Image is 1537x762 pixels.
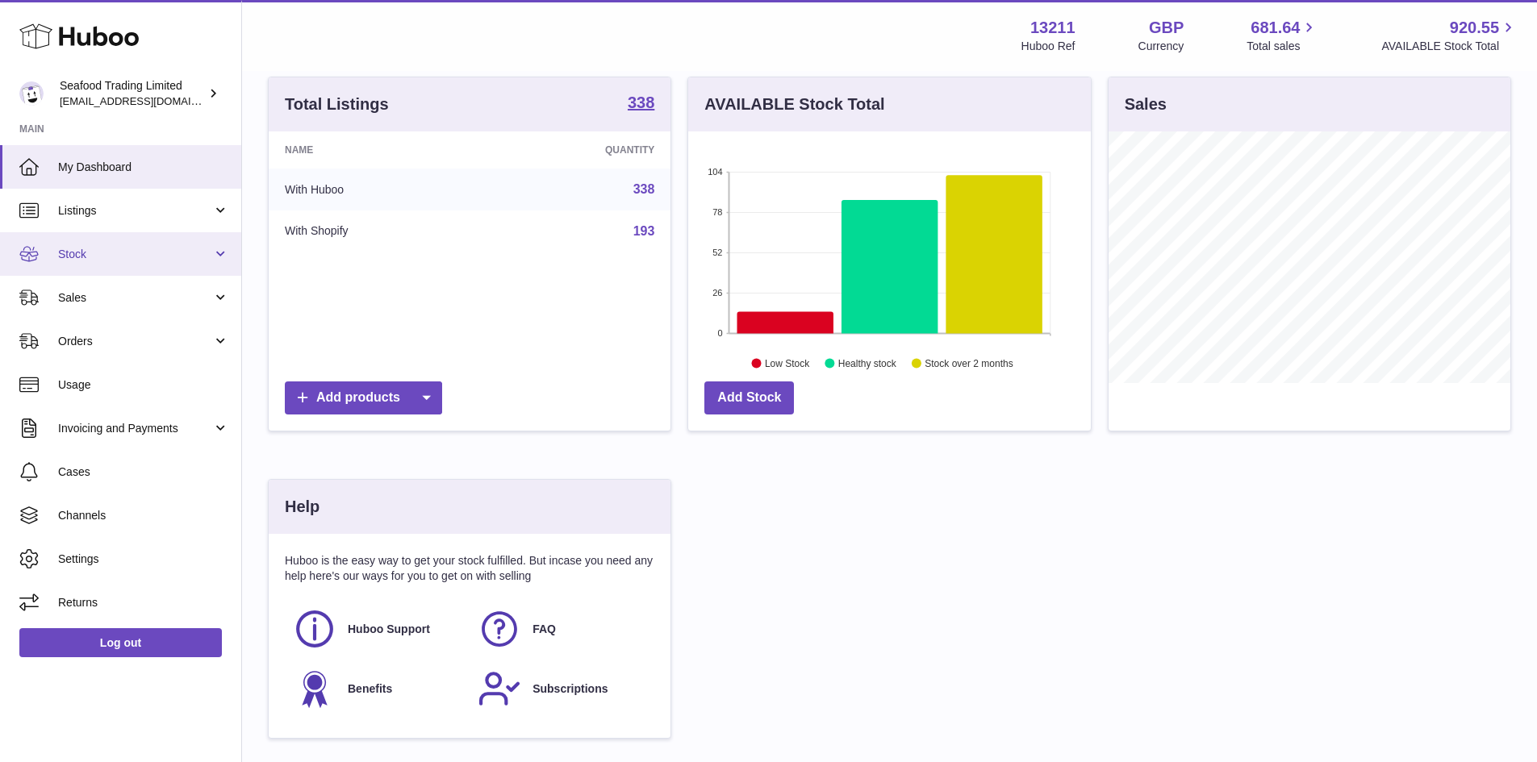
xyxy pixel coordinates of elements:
[1030,17,1075,39] strong: 13211
[478,667,646,710] a: Subscriptions
[765,357,810,369] text: Low Stock
[633,182,655,196] a: 338
[269,169,486,210] td: With Huboo
[58,377,229,393] span: Usage
[58,290,212,306] span: Sales
[1125,94,1167,115] h3: Sales
[533,681,608,697] span: Subscriptions
[348,681,392,697] span: Benefits
[58,595,229,610] span: Returns
[293,667,462,710] a: Benefits
[1021,39,1075,54] div: Huboo Ref
[1251,17,1300,39] span: 681.64
[628,94,654,114] a: 338
[838,357,897,369] text: Healthy stock
[486,131,671,169] th: Quantity
[1247,39,1318,54] span: Total sales
[285,94,389,115] h3: Total Listings
[704,381,794,414] a: Add Stock
[285,553,654,584] p: Huboo is the easy way to get your stock fulfilled. But incase you need any help here's our ways f...
[533,622,556,637] span: FAQ
[633,224,655,238] a: 193
[58,203,212,219] span: Listings
[1381,39,1518,54] span: AVAILABLE Stock Total
[628,94,654,110] strong: 338
[1149,17,1184,39] strong: GBP
[58,421,212,436] span: Invoicing and Payments
[285,381,442,414] a: Add products
[19,81,44,106] img: online@rickstein.com
[58,552,229,567] span: Settings
[1450,17,1499,39] span: 920.55
[925,357,1013,369] text: Stock over 2 months
[708,167,722,177] text: 104
[285,496,320,518] h3: Help
[60,78,205,109] div: Seafood Trading Limited
[1381,17,1518,54] a: 920.55 AVAILABLE Stock Total
[58,464,229,480] span: Cases
[713,288,723,298] text: 26
[713,248,723,257] text: 52
[1247,17,1318,54] a: 681.64 Total sales
[718,328,723,338] text: 0
[704,94,884,115] h3: AVAILABLE Stock Total
[269,131,486,169] th: Name
[58,247,212,262] span: Stock
[348,622,430,637] span: Huboo Support
[19,628,222,657] a: Log out
[58,508,229,523] span: Channels
[1138,39,1184,54] div: Currency
[60,94,237,107] span: [EMAIL_ADDRESS][DOMAIN_NAME]
[58,160,229,175] span: My Dashboard
[293,607,462,651] a: Huboo Support
[269,210,486,252] td: With Shopify
[713,207,723,217] text: 78
[58,334,212,349] span: Orders
[478,607,646,651] a: FAQ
